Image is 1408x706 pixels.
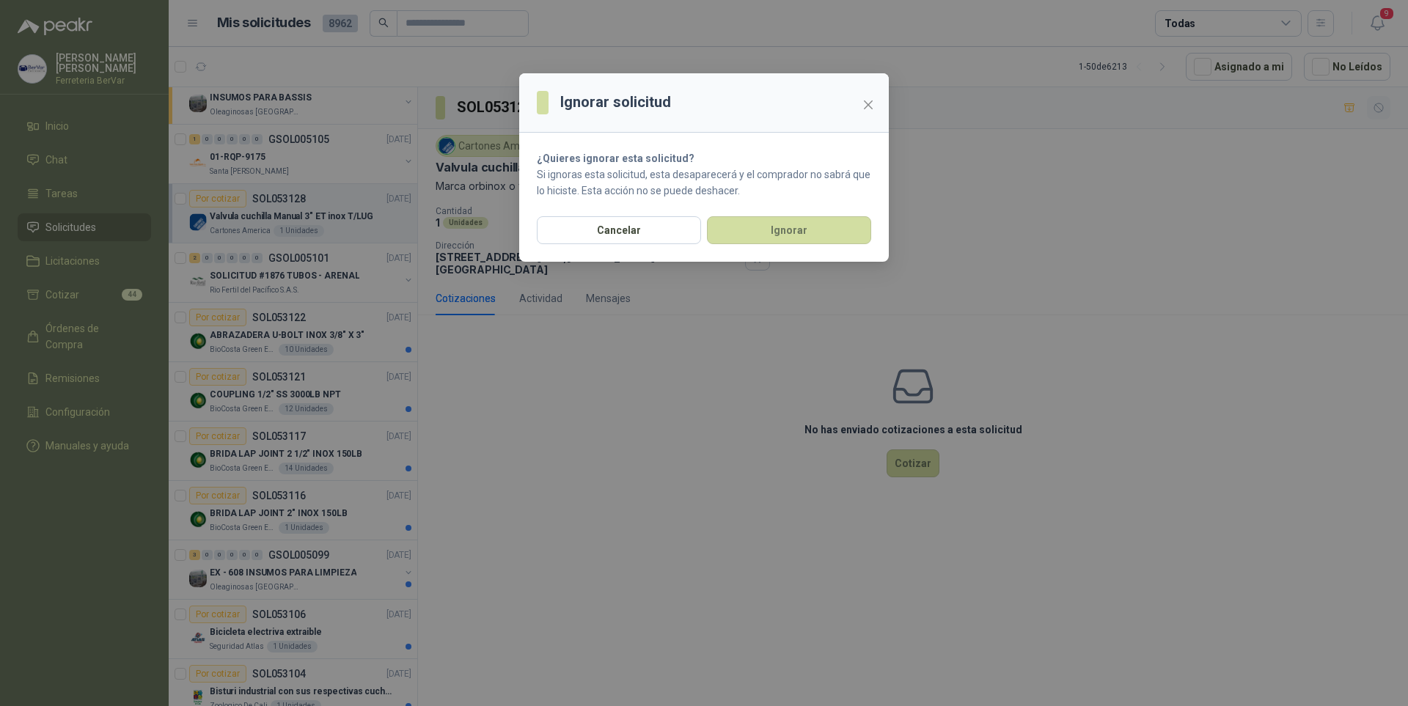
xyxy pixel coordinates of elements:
span: close [862,99,874,111]
h3: Ignorar solicitud [560,91,671,114]
p: Si ignoras esta solicitud, esta desaparecerá y el comprador no sabrá que lo hiciste. Esta acción ... [537,166,871,199]
strong: ¿Quieres ignorar esta solicitud? [537,152,694,164]
button: Cancelar [537,216,701,244]
button: Ignorar [707,216,871,244]
button: Close [857,93,880,117]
